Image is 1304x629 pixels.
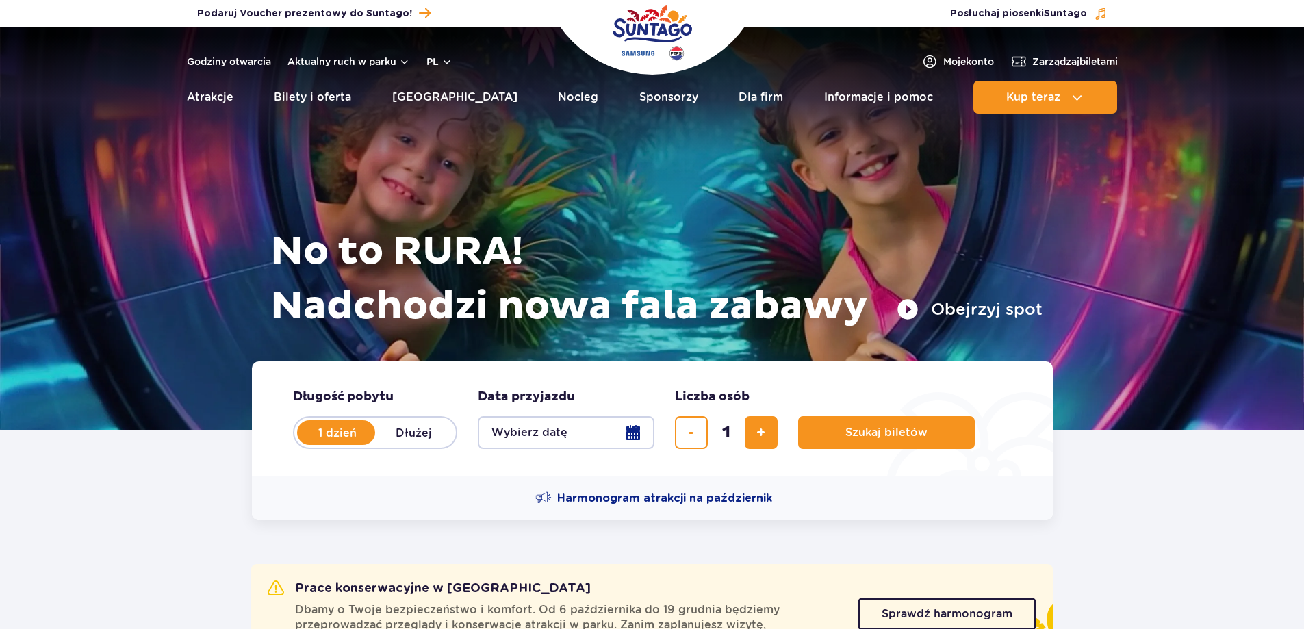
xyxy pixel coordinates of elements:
[557,491,772,506] span: Harmonogram atrakcji na październik
[392,81,517,114] a: [GEOGRAPHIC_DATA]
[478,389,575,405] span: Data przyjazdu
[298,418,376,447] label: 1 dzień
[252,361,1053,476] form: Planowanie wizyty w Park of Poland
[375,418,453,447] label: Dłużej
[798,416,975,449] button: Szukaj biletów
[845,426,928,439] span: Szukaj biletów
[270,224,1043,334] h1: No to RURA! Nadchodzi nowa fala zabawy
[921,53,994,70] a: Mojekonto
[535,490,772,506] a: Harmonogram atrakcji na październik
[558,81,598,114] a: Nocleg
[739,81,783,114] a: Dla firm
[293,389,394,405] span: Długość pobytu
[897,298,1043,320] button: Obejrzyj spot
[1044,9,1087,18] span: Suntago
[824,81,933,114] a: Informacje i pomoc
[187,55,271,68] a: Godziny otwarcia
[187,81,233,114] a: Atrakcje
[943,55,994,68] span: Moje konto
[950,7,1087,21] span: Posłuchaj piosenki
[1032,55,1118,68] span: Zarządzaj biletami
[197,7,412,21] span: Podaruj Voucher prezentowy do Suntago!
[426,55,452,68] button: pl
[287,56,410,67] button: Aktualny ruch w parku
[1010,53,1118,70] a: Zarządzajbiletami
[710,416,743,449] input: liczba biletów
[745,416,778,449] button: dodaj bilet
[675,389,750,405] span: Liczba osób
[197,4,431,23] a: Podaruj Voucher prezentowy do Suntago!
[274,81,351,114] a: Bilety i oferta
[882,608,1012,619] span: Sprawdź harmonogram
[268,580,591,597] h2: Prace konserwacyjne w [GEOGRAPHIC_DATA]
[1006,91,1060,103] span: Kup teraz
[478,416,654,449] button: Wybierz datę
[973,81,1117,114] button: Kup teraz
[639,81,698,114] a: Sponsorzy
[950,7,1108,21] button: Posłuchaj piosenkiSuntago
[675,416,708,449] button: usuń bilet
